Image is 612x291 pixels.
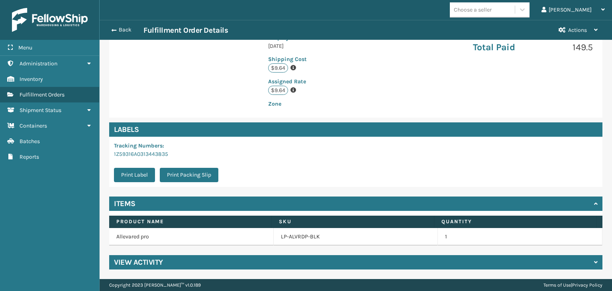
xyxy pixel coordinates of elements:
h3: Fulfillment Order Details [143,26,228,35]
div: Choose a seller [454,6,492,14]
span: Tracking Numbers : [114,142,164,149]
td: 1 [438,228,602,246]
h4: Items [114,199,135,208]
h4: Labels [109,122,602,137]
a: LP-ALVRDP-BLK [281,233,320,241]
button: Actions [551,20,605,40]
p: Assigned Rate [268,77,374,86]
span: Menu [18,44,32,51]
p: [DATE] [268,42,374,50]
p: 149.5 [537,41,593,53]
label: Quantity [441,218,589,225]
p: Shipping Cost [268,55,374,63]
button: Print Label [114,168,155,182]
span: Inventory [20,76,43,83]
a: Terms of Use [543,282,571,288]
span: Fulfillment Orders [20,91,65,98]
label: SKU [279,218,427,225]
div: | [543,279,602,291]
p: $9.64 [268,63,288,73]
p: Copyright 2023 [PERSON_NAME]™ v 1.0.189 [109,279,201,291]
span: Actions [568,27,587,33]
label: Product Name [116,218,264,225]
p: $9.64 [268,86,288,95]
a: Privacy Policy [572,282,602,288]
h4: View Activity [114,258,163,267]
td: Allevared pro [109,228,274,246]
span: Shipment Status [20,107,61,114]
p: Total Paid [473,41,528,53]
a: 1Z59316A0313443835 [114,151,168,157]
span: Reports [20,153,39,160]
img: logo [12,8,88,32]
button: Print Packing Slip [160,168,218,182]
span: Batches [20,138,40,145]
button: Back [107,26,143,33]
span: Containers [20,122,47,129]
p: Zone [268,100,374,108]
span: Administration [20,60,57,67]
